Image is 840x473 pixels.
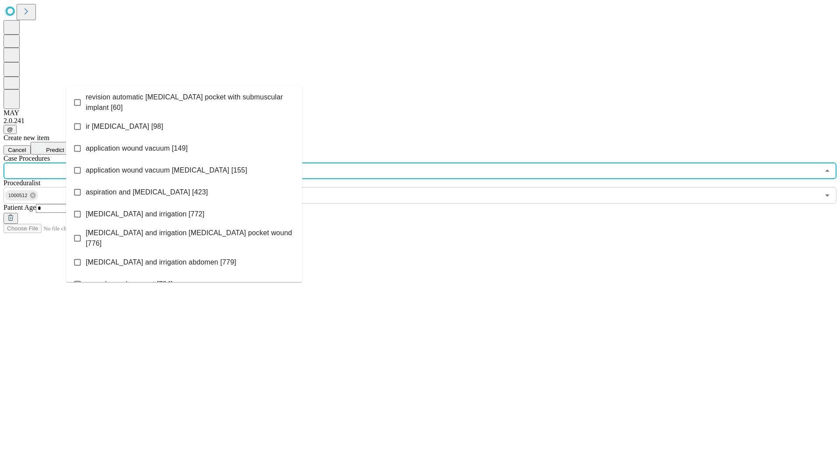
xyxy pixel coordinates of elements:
span: Predict [46,147,64,153]
span: Patient Age [3,204,36,211]
span: 1000512 [5,191,31,201]
button: Close [821,165,833,177]
span: Cancel [8,147,26,153]
span: @ [7,126,13,133]
div: MAY [3,109,836,117]
span: application wound vacuum [149] [86,143,188,154]
span: Scheduled Procedure [3,155,50,162]
button: Predict [31,142,71,155]
span: revision automatic [MEDICAL_DATA] pocket with submuscular implant [60] [86,92,295,113]
span: Create new item [3,134,49,141]
span: ir [MEDICAL_DATA] [98] [86,121,163,132]
span: Proceduralist [3,179,40,187]
span: [MEDICAL_DATA] and irrigation [MEDICAL_DATA] pocket wound [776] [86,228,295,249]
div: 2.0.241 [3,117,836,125]
button: Cancel [3,145,31,155]
span: [MEDICAL_DATA] and irrigation [772] [86,209,204,219]
div: 1000512 [5,190,38,201]
button: Open [821,189,833,201]
button: @ [3,125,17,134]
span: application wound vacuum [MEDICAL_DATA] [155] [86,165,247,176]
span: [MEDICAL_DATA] and irrigation abdomen [779] [86,257,236,268]
span: wound vac placement [784] [86,279,173,289]
span: aspiration and [MEDICAL_DATA] [423] [86,187,208,198]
